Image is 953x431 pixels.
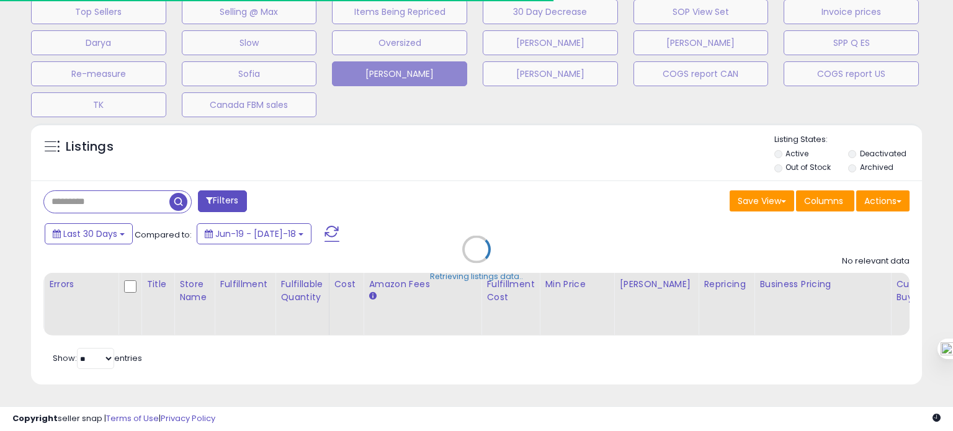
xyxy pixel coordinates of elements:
button: COGS report CAN [633,61,769,86]
button: Canada FBM sales [182,92,317,117]
a: Privacy Policy [161,412,215,424]
div: seller snap | | [12,413,215,425]
button: Re-measure [31,61,166,86]
button: Darya [31,30,166,55]
button: SPP Q ES [784,30,919,55]
strong: Copyright [12,412,58,424]
a: Terms of Use [106,412,159,424]
div: Retrieving listings data.. [430,271,523,282]
button: Slow [182,30,317,55]
button: [PERSON_NAME] [483,30,618,55]
button: Oversized [332,30,467,55]
button: Sofia [182,61,317,86]
button: COGS report US [784,61,919,86]
button: [PERSON_NAME] [332,61,467,86]
button: [PERSON_NAME] [633,30,769,55]
button: [PERSON_NAME] [483,61,618,86]
button: TK [31,92,166,117]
